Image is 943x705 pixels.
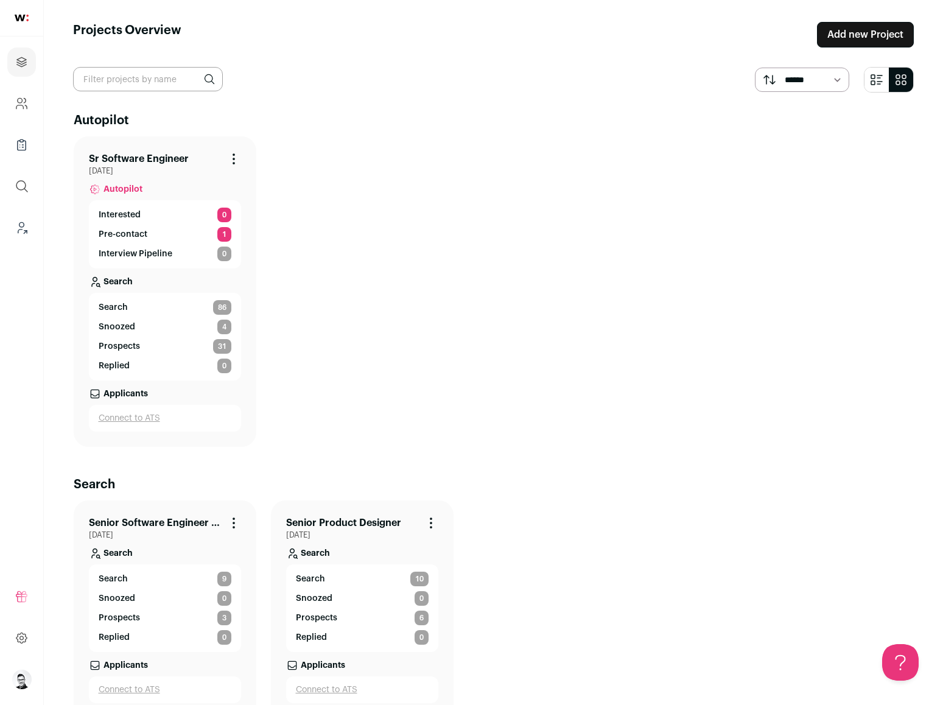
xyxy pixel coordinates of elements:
a: Search [89,540,241,564]
button: Open dropdown [12,670,32,689]
a: Search 86 [99,300,231,315]
span: 6 [415,611,429,625]
a: Search 9 [99,572,231,586]
input: Filter projects by name [73,67,223,91]
span: Search [99,301,128,314]
a: Sr Software Engineer [89,152,189,166]
span: 9 [217,572,231,586]
span: 0 [217,359,231,373]
a: Interested 0 [99,208,231,222]
span: 0 [415,591,429,606]
a: Projects [7,47,36,77]
a: Prospects 31 [99,339,231,354]
span: 0 [217,247,231,261]
h1: Projects Overview [73,22,181,47]
span: Search [99,573,128,585]
a: Prospects 6 [296,611,429,625]
p: Interview Pipeline [99,248,172,260]
p: Search [301,547,330,559]
span: [DATE] [89,530,241,540]
a: Connect to ATS [99,684,231,696]
p: Applicants [103,388,148,400]
span: 31 [213,339,231,354]
a: Snoozed 0 [99,591,231,606]
a: Autopilot [89,176,241,200]
a: Applicants [89,652,241,676]
p: Replied [296,631,327,644]
a: Pre-contact 1 [99,227,231,242]
p: Interested [99,209,141,221]
a: Senior Software Engineer - Artificial Intelligence [89,516,222,530]
span: 10 [410,572,429,586]
span: 0 [217,591,231,606]
a: Search [286,540,438,564]
p: Applicants [301,659,345,672]
a: Snoozed 4 [99,320,231,334]
span: Autopilot [103,183,142,195]
span: [DATE] [286,530,438,540]
span: 86 [213,300,231,315]
a: Add new Project [817,22,914,47]
a: Search [89,268,241,293]
a: Company Lists [7,130,36,160]
a: Prospects 3 [99,611,231,625]
p: Replied [99,631,130,644]
span: 3 [217,611,231,625]
p: Prospects [99,340,140,353]
a: Search 10 [296,572,429,586]
span: [DATE] [89,166,241,176]
a: Replied 0 [99,630,231,645]
span: 1 [217,227,231,242]
a: Company and ATS Settings [7,89,36,118]
p: Pre-contact [99,228,147,240]
span: 0 [217,630,231,645]
p: Snoozed [296,592,332,605]
a: Connect to ATS [99,412,231,424]
button: Project Actions [226,152,241,166]
a: Replied 0 [296,630,429,645]
a: Leads (Backoffice) [7,213,36,242]
button: Project Actions [424,516,438,530]
a: Applicants [89,381,241,405]
iframe: Toggle Customer Support [882,644,919,681]
img: wellfound-shorthand-0d5821cbd27db2630d0214b213865d53afaa358527fdda9d0ea32b1df1b89c2c.svg [15,15,29,21]
p: Snoozed [99,321,135,333]
p: Search [103,276,133,288]
a: Applicants [286,652,438,676]
a: Connect to ATS [296,684,429,696]
span: 0 [217,208,231,222]
p: Search [103,547,133,559]
p: Prospects [296,612,337,624]
span: Search [296,573,325,585]
h2: Search [74,476,914,493]
h2: Autopilot [74,112,914,129]
a: Replied 0 [99,359,231,373]
span: 4 [217,320,231,334]
p: Prospects [99,612,140,624]
button: Project Actions [226,516,241,530]
a: Interview Pipeline 0 [99,247,231,261]
p: Replied [99,360,130,372]
span: 0 [415,630,429,645]
a: Senior Product Designer [286,516,401,530]
img: 13401752-medium_jpg [12,670,32,689]
a: Snoozed 0 [296,591,429,606]
p: Applicants [103,659,148,672]
p: Snoozed [99,592,135,605]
